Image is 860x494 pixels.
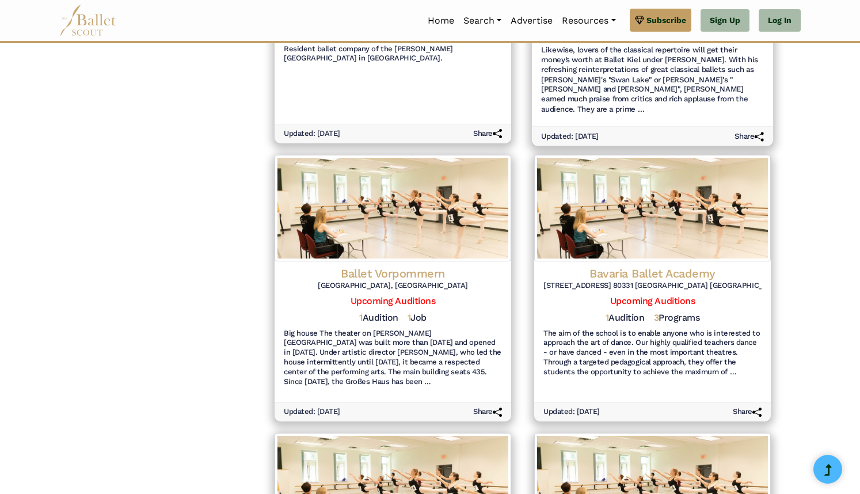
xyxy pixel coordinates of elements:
h6: Updated: [DATE] [284,129,340,139]
h4: Bavaria Ballet Academy [543,266,762,281]
h5: Programs [654,312,700,324]
h5: Job [408,312,427,324]
a: Sign Up [701,9,749,32]
h6: Updated: [DATE] [284,407,340,417]
a: Subscribe [630,9,691,32]
h6: Share [473,407,502,417]
h6: [GEOGRAPHIC_DATA], [GEOGRAPHIC_DATA] [284,281,502,291]
h6: [STREET_ADDRESS] 80331 [GEOGRAPHIC_DATA] [GEOGRAPHIC_DATA] [543,281,762,291]
h6: The aim of the school is to enable anyone who is interested to approach the art of dance. Our hig... [543,329,762,378]
h6: Updated: [DATE] [543,407,600,417]
span: 1 [606,312,609,323]
h6: Updated: [DATE] [541,131,599,141]
h6: Big house The theater on [PERSON_NAME][GEOGRAPHIC_DATA] was built more than [DATE] and opened in ... [284,329,502,387]
a: Search [459,9,506,33]
a: Upcoming Auditions [351,295,435,306]
span: 1 [408,312,411,323]
a: Upcoming Auditions [610,295,695,306]
h6: Share [733,407,762,417]
h6: Resident ballet company of the [PERSON_NAME][GEOGRAPHIC_DATA] in [GEOGRAPHIC_DATA]. [284,44,502,64]
h6: Share [735,131,764,141]
h5: Audition [606,312,645,324]
h4: Ballet Vorpommern [284,266,502,281]
img: Logo [275,155,511,262]
img: gem.svg [635,14,644,26]
a: Home [423,9,459,33]
span: 1 [359,312,363,323]
h5: Audition [359,312,398,324]
h6: Share [473,129,502,139]
a: Advertise [506,9,557,33]
h6: Likewise, lovers of the classical repertoire will get their money’s worth at Ballet Kiel under [P... [541,45,764,115]
a: Log In [759,9,801,32]
a: Resources [557,9,620,33]
img: Logo [534,155,771,262]
span: 3 [654,312,659,323]
span: Subscribe [646,14,686,26]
